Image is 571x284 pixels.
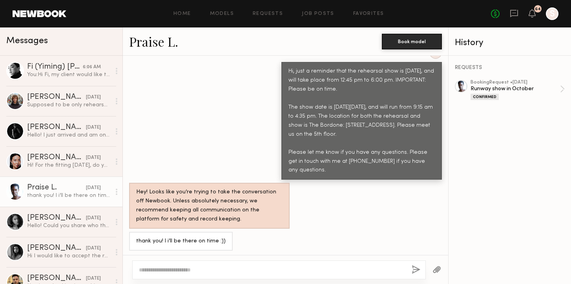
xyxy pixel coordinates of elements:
div: Fi (Yiming) [PERSON_NAME] [27,63,83,71]
div: [PERSON_NAME] [27,154,86,162]
div: 6:06 AM [83,64,101,71]
div: 64 [535,7,541,11]
a: Job Posts [302,11,334,16]
a: S [546,7,558,20]
div: booking Request • [DATE] [471,80,560,85]
div: Supposed to be only rehearsal [DATE]* [27,101,111,109]
a: bookingRequest •[DATE]Runway show in OctoberConfirmed [471,80,565,100]
div: Praise L. [27,184,86,192]
div: [PERSON_NAME] [27,124,86,131]
div: History [455,38,565,47]
div: thank you! l i’ll be there on time :)) [27,192,111,199]
a: Favorites [353,11,384,16]
div: Hey! Looks like you’re trying to take the conversation off Newbook. Unless absolutely necessary, ... [136,188,283,224]
button: Book model [382,34,442,49]
div: [DATE] [86,275,101,282]
div: [DATE] [86,94,101,101]
div: Hello! Could you share who the designers will be please [27,222,111,229]
div: [DATE] [86,245,101,252]
div: [DATE] [86,154,101,162]
a: Requests [253,11,283,16]
div: [DATE] [86,215,101,222]
div: [DATE] [86,184,101,192]
div: Confirmed [471,94,499,100]
div: Hi, just a reminder that the rehearsal show is [DATE], and will take place from 12:45 pm to 6:00 ... [288,67,435,175]
div: REQUESTS [455,65,565,71]
a: Book model [382,38,442,44]
div: You: Hi Fi, my client would like to know everyone's eta for the show [DATE]. [27,71,111,78]
div: thank you! l i’ll be there on time :)) [136,237,226,246]
div: Hello! I just arrived and am on the 5th floor [27,131,111,139]
a: Home [173,11,191,16]
div: [PERSON_NAME] [27,214,86,222]
div: Hi I would like to accept the request could you give me more details please [27,252,111,260]
a: Praise L. [129,33,178,50]
div: [DATE] [86,124,101,131]
a: Models [210,11,234,16]
div: [PERSON_NAME] [27,275,86,282]
div: [PERSON_NAME] [27,93,86,101]
div: Runway show in October [471,85,560,93]
div: Hi! For the fitting [DATE], do you need us for the whole time or can we come in whenever during t... [27,162,111,169]
span: Messages [6,36,48,46]
div: [PERSON_NAME] [27,244,86,252]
